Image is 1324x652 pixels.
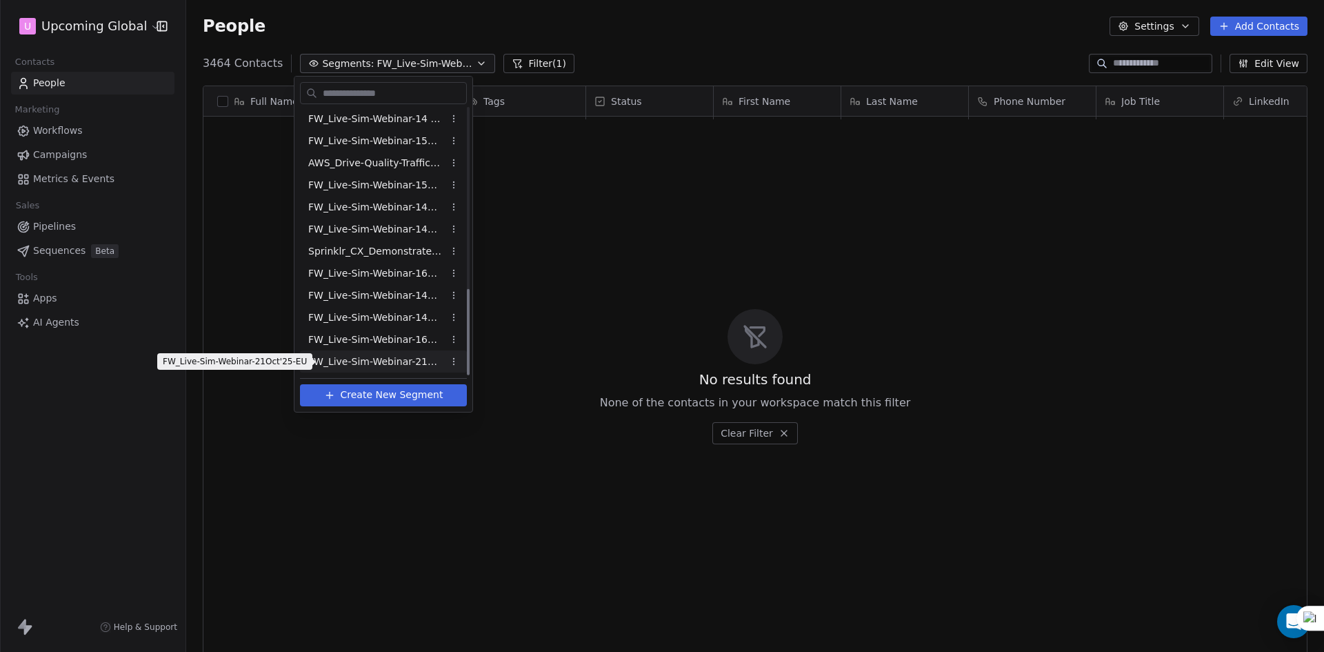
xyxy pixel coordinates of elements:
[308,310,443,325] span: FW_Live-Sim-Webinar-14Oct'25-IND+ANZ CX
[308,355,443,369] span: FW_Live-Sim-Webinar-21Oct'25-EU
[300,384,467,406] button: Create New Segment
[308,288,443,303] span: FW_Live-Sim-Webinar-14Oct'25-EU CX
[308,178,443,192] span: FW_Live-Sim-Webinar-15Oct'25-NA
[308,222,443,237] span: FW_Live-Sim-Webinar-14Oct'25-EU
[308,156,443,170] span: AWS_Drive-Quality-Traffic_5thOct'25
[308,134,443,148] span: FW_Live-Sim-Webinar-15Oct'25-EU
[308,200,443,215] span: FW_Live-Sim-Webinar-14Oct'25-IND+ANZ
[163,356,307,367] p: FW_Live-Sim-Webinar-21Oct'25-EU
[341,388,443,402] span: Create New Segment
[308,244,443,259] span: Sprinklr_CX_Demonstrate_Reg_Drive_[DATE]
[308,333,443,347] span: FW_Live-Sim-Webinar-16Oct'25-NA
[308,266,443,281] span: FW_Live-Sim-Webinar-16Oct'25-IND+ANZ
[308,112,443,126] span: FW_Live-Sim-Webinar-14 Oct'25-NA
